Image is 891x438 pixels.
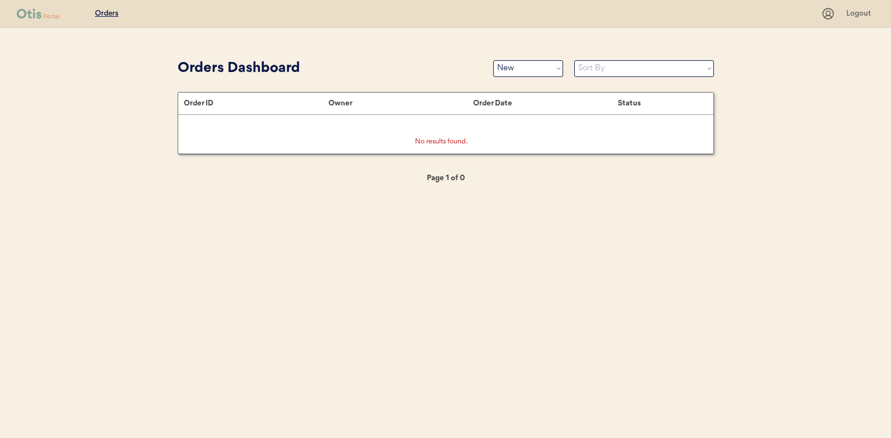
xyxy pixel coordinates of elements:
[415,137,471,148] div: No results found.
[846,8,874,20] div: Logout
[184,99,328,108] div: Order ID
[618,99,702,108] div: Status
[178,58,482,79] div: Orders Dashboard
[95,9,118,17] u: Orders
[473,99,618,108] div: Order Date
[390,172,502,185] div: Page 1 of 0
[328,99,473,108] div: Owner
